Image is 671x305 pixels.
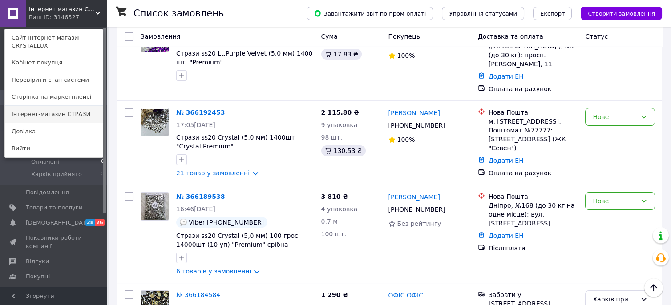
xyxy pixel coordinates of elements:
[101,170,104,178] span: 3
[141,193,169,220] img: Фото товару
[314,9,426,17] span: Завантажити звіт по пром-оплаті
[176,121,215,128] span: 17:05[DATE]
[176,134,295,150] a: Стрази ss20 Crystal (5,0 мм) 1400шт "Crystal Premium"
[593,294,637,304] div: Харків прийнято
[321,291,348,298] span: 1 290 ₴
[388,193,440,201] a: [PERSON_NAME]
[572,9,662,16] a: Створити замовлення
[180,219,187,226] img: :speech_balloon:
[489,108,578,117] div: Нова Пошта
[176,268,251,275] a: 6 товарів у замовленні
[489,33,578,68] div: Українка ([GEOGRAPHIC_DATA].), №2 (до 30 кг): просп. [PERSON_NAME], 11
[321,230,347,237] span: 100 шт.
[5,72,103,88] a: Перевірити стан системи
[176,169,250,177] a: 21 товар у замовленні
[176,109,225,116] a: № 366192453
[489,201,578,228] div: Дніпро, №168 (до 30 кг на одне місце): вул. [STREET_ADDRESS]
[176,193,225,200] a: № 366189538
[321,205,358,213] span: 4 упаковка
[321,134,343,141] span: 98 шт.
[540,10,565,17] span: Експорт
[321,33,338,40] span: Cума
[593,112,637,122] div: Нове
[5,88,103,105] a: Сторінка на маркетплейсі
[307,7,433,20] button: Завантажити звіт по пром-оплаті
[489,157,524,164] a: Додати ЕН
[533,7,572,20] button: Експорт
[101,158,104,166] span: 0
[585,33,608,40] span: Статус
[31,170,82,178] span: Харків прийнято
[478,33,543,40] span: Доставка та оплата
[644,278,663,297] button: Наверх
[397,136,415,143] span: 100%
[321,49,362,60] div: 17.83 ₴
[442,7,524,20] button: Управління статусами
[176,205,215,213] span: 16:46[DATE]
[489,169,578,177] div: Оплата на рахунок
[581,7,662,20] button: Створити замовлення
[26,189,69,197] span: Повідомлення
[176,232,298,257] a: Стрази ss20 Crystal (5,0 мм) 100 грос 14000шт (10 уп) "Premium" срібна підкладка, холодна фіксація
[29,5,96,13] span: Інтернет магазин CRYSTALLUX
[189,219,264,226] span: Viber [PHONE_NUMBER]
[388,33,420,40] span: Покупець
[31,158,59,166] span: Оплачені
[176,291,220,298] a: № 366184584
[5,140,103,157] a: Вийти
[489,232,524,239] a: Додати ЕН
[388,108,440,117] a: [PERSON_NAME]
[321,193,348,200] span: 3 810 ₴
[26,234,82,250] span: Показники роботи компанії
[141,108,169,136] a: Фото товару
[141,109,169,136] img: Фото товару
[397,52,415,59] span: 100%
[141,33,180,40] span: Замовлення
[388,206,445,213] span: [PHONE_NUMBER]
[176,50,312,66] a: Стрази ss20 Lt.Purple Velvet (5,0 мм) 1400 шт. "Premium"
[26,219,92,227] span: [DEMOGRAPHIC_DATA]
[26,257,49,265] span: Відгуки
[449,10,517,17] span: Управління статусами
[321,145,366,156] div: 130.53 ₴
[489,192,578,201] div: Нова Пошта
[5,54,103,71] a: Кабінет покупця
[489,84,578,93] div: Оплата на рахунок
[85,219,95,226] span: 28
[5,29,103,54] a: Сайт Інтернет магазин CRYSTALLUX
[95,219,105,226] span: 26
[5,123,103,140] a: Довідка
[388,122,445,129] span: [PHONE_NUMBER]
[133,8,224,19] h1: Список замовлень
[29,13,66,21] div: Ваш ID: 3146527
[489,117,578,152] div: м. [STREET_ADDRESS], Поштомат №77777: [STREET_ADDRESS] (ЖК "Севен")
[489,244,578,253] div: Післяплата
[26,273,50,281] span: Покупці
[5,106,103,123] a: Інтернет-магазин СТРАЗИ
[321,121,358,128] span: 9 упаковка
[489,73,524,80] a: Додати ЕН
[141,192,169,221] a: Фото товару
[321,218,338,225] span: 0.7 м
[26,204,82,212] span: Товари та послуги
[321,109,360,116] span: 2 115.80 ₴
[588,10,655,17] span: Створити замовлення
[593,196,637,206] div: Нове
[388,291,423,300] a: ОФІС ОФІС
[397,220,441,227] span: Без рейтингу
